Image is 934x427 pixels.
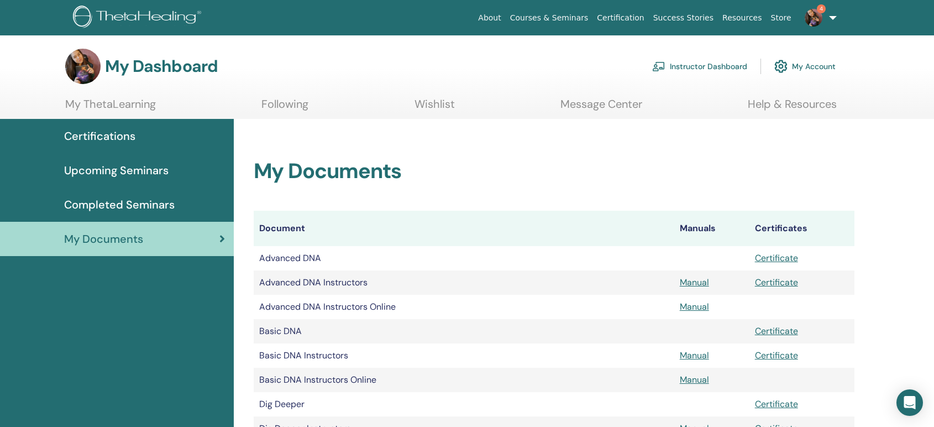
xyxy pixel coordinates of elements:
[755,252,798,264] a: Certificate
[680,277,709,288] a: Manual
[755,398,798,410] a: Certificate
[896,389,923,416] div: Open Intercom Messenger
[560,97,642,119] a: Message Center
[261,97,308,119] a: Following
[680,301,709,313] a: Manual
[749,211,854,246] th: Certificates
[774,54,836,79] a: My Account
[805,9,822,27] img: default.jpg
[817,4,826,13] span: 4
[73,6,205,30] img: logo.png
[254,159,855,184] h2: My Documents
[649,8,718,28] a: Success Stories
[64,128,135,144] span: Certifications
[592,8,648,28] a: Certification
[64,162,169,179] span: Upcoming Seminars
[680,374,709,386] a: Manual
[767,8,796,28] a: Store
[64,231,143,247] span: My Documents
[506,8,593,28] a: Courses & Seminars
[474,8,505,28] a: About
[65,49,101,84] img: default.jpg
[755,277,798,288] a: Certificate
[254,270,674,295] td: Advanced DNA Instructors
[254,368,674,392] td: Basic DNA Instructors Online
[652,61,665,71] img: chalkboard-teacher.svg
[414,97,455,119] a: Wishlist
[748,97,837,119] a: Help & Resources
[755,325,798,337] a: Certificate
[680,350,709,361] a: Manual
[774,57,788,76] img: cog.svg
[254,319,674,343] td: Basic DNA
[652,54,747,79] a: Instructor Dashboard
[105,56,218,76] h3: My Dashboard
[254,392,674,416] td: Dig Deeper
[254,295,674,319] td: Advanced DNA Instructors Online
[65,97,156,119] a: My ThetaLearning
[718,8,767,28] a: Resources
[64,196,175,213] span: Completed Seminars
[674,211,749,246] th: Manuals
[254,211,674,246] th: Document
[254,343,674,368] td: Basic DNA Instructors
[755,350,798,361] a: Certificate
[254,246,674,270] td: Advanced DNA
